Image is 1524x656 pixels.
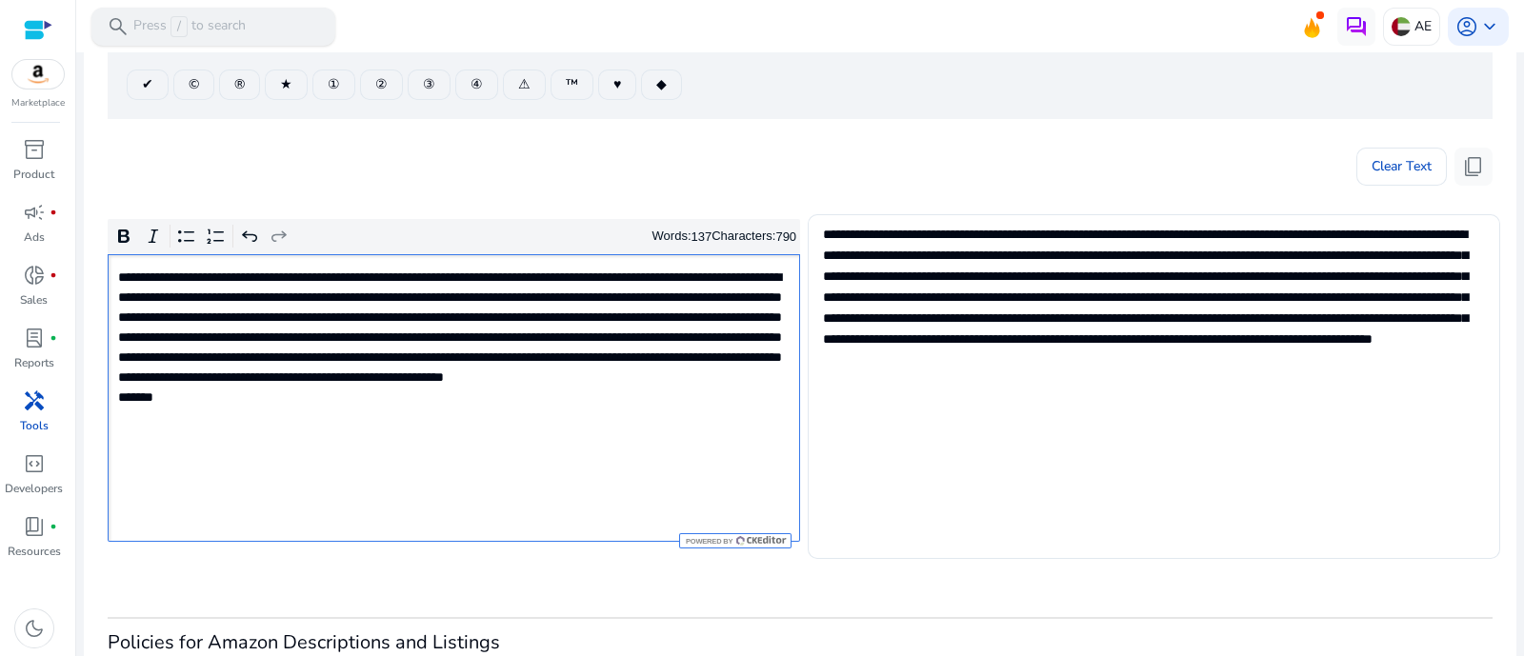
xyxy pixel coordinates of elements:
[11,96,65,110] p: Marketplace
[14,354,54,371] p: Reports
[20,291,48,308] p: Sales
[455,70,498,100] button: ④
[23,617,46,640] span: dark_mode
[189,74,199,94] span: ©
[652,225,797,248] div: Words: Characters:
[328,74,340,94] span: ①
[503,70,546,100] button: ⚠
[1356,148,1447,186] button: Clear Text
[423,74,435,94] span: ③
[24,229,45,246] p: Ads
[13,166,54,183] p: Product
[1392,17,1411,36] img: ae.svg
[133,16,246,37] p: Press to search
[127,70,169,100] button: ✔
[1414,10,1432,43] p: AE
[775,229,796,244] label: 790
[598,70,636,100] button: ♥
[551,70,593,100] button: ™
[5,480,63,497] p: Developers
[1454,148,1493,186] button: content_copy
[613,74,621,94] span: ♥
[1372,148,1432,186] span: Clear Text
[50,209,57,216] span: fiber_manual_record
[12,60,64,89] img: amazon.svg
[1455,15,1478,38] span: account_circle
[656,74,667,94] span: ◆
[23,515,46,538] span: book_4
[23,452,46,475] span: code_blocks
[170,16,188,37] span: /
[408,70,451,100] button: ③
[23,138,46,161] span: inventory_2
[312,70,355,100] button: ①
[219,70,260,100] button: ®
[518,74,531,94] span: ⚠
[20,417,49,434] p: Tools
[265,70,308,100] button: ★
[108,254,800,542] div: Rich Text Editor. Editing area: main. Press Alt+0 for help.
[173,70,214,100] button: ©
[50,334,57,342] span: fiber_manual_record
[692,229,712,244] label: 137
[8,543,61,560] p: Resources
[23,201,46,224] span: campaign
[23,264,46,287] span: donut_small
[375,74,388,94] span: ②
[1478,15,1501,38] span: keyboard_arrow_down
[280,74,292,94] span: ★
[23,327,46,349] span: lab_profile
[107,15,130,38] span: search
[471,74,483,94] span: ④
[641,70,682,100] button: ◆
[566,74,578,94] span: ™
[108,631,1493,654] h3: Policies for Amazon Descriptions and Listings
[50,271,57,279] span: fiber_manual_record
[108,219,800,255] div: Editor toolbar
[142,74,153,94] span: ✔
[360,70,403,100] button: ②
[1462,155,1485,178] span: content_copy
[23,389,46,412] span: handyman
[684,537,732,546] span: Powered by
[234,74,245,94] span: ®
[50,523,57,530] span: fiber_manual_record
